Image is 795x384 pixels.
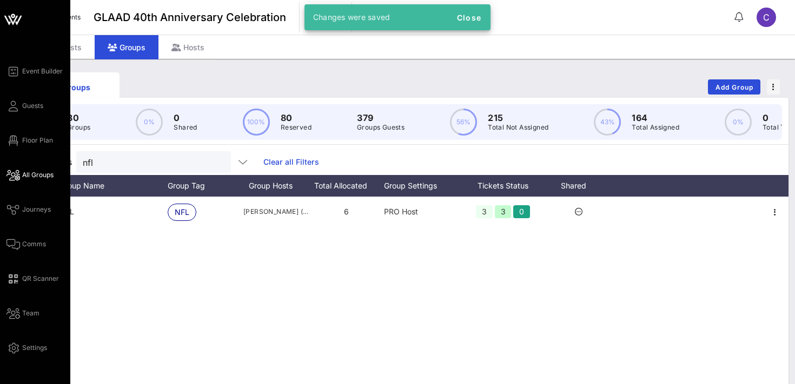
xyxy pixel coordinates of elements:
[243,175,308,197] div: Group Hosts
[6,203,51,216] a: Journeys
[513,205,530,218] div: 0
[22,205,51,214] span: Journeys
[175,204,189,220] span: NFL
[243,206,308,217] span: [PERSON_NAME] ([PERSON_NAME][EMAIL_ADDRESS][PERSON_NAME][DOMAIN_NAME])
[357,111,405,124] p: 379
[6,341,47,354] a: Settings
[22,170,54,180] span: All Groups
[22,343,47,353] span: Settings
[6,169,54,181] a: All Groups
[384,175,460,197] div: Group Settings
[22,274,59,284] span: QR Scanner
[22,308,39,318] span: Team
[22,101,43,111] span: Guests
[59,175,168,197] div: Group Name
[546,175,611,197] div: Shared
[763,12,770,23] span: C
[67,111,90,124] p: 80
[6,307,39,320] a: Team
[22,136,53,145] span: Floor Plan
[6,99,43,112] a: Guests
[6,272,59,285] a: QR Scanner
[715,83,754,91] span: Add Group
[263,156,319,168] a: Clear all Filters
[757,8,776,27] div: C
[281,122,312,133] p: Reserved
[22,239,46,249] span: Comms
[488,111,548,124] p: 215
[6,65,63,78] a: Event Builder
[344,207,349,216] span: 6
[95,35,158,59] div: Groups
[357,122,405,133] p: Groups Guests
[281,111,312,124] p: 80
[168,175,243,197] div: Group Tag
[495,205,512,218] div: 3
[384,197,460,227] div: PRO Host
[632,111,679,124] p: 164
[6,238,46,251] a: Comms
[460,175,546,197] div: Tickets Status
[158,35,217,59] div: Hosts
[708,79,760,95] button: Add Group
[22,66,63,76] span: Event Builder
[632,122,679,133] p: Total Assigned
[41,82,111,93] div: Groups
[174,111,197,124] p: 0
[456,13,482,22] span: Close
[174,122,197,133] p: Shared
[6,134,53,147] a: Floor Plan
[308,175,384,197] div: Total Allocated
[67,122,90,133] p: Groups
[476,205,493,218] div: 3
[488,122,548,133] p: Total Not Assigned
[452,8,486,27] button: Close
[94,9,286,25] span: GLAAD 40th Anniversary Celebration
[313,12,390,22] span: Changes were saved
